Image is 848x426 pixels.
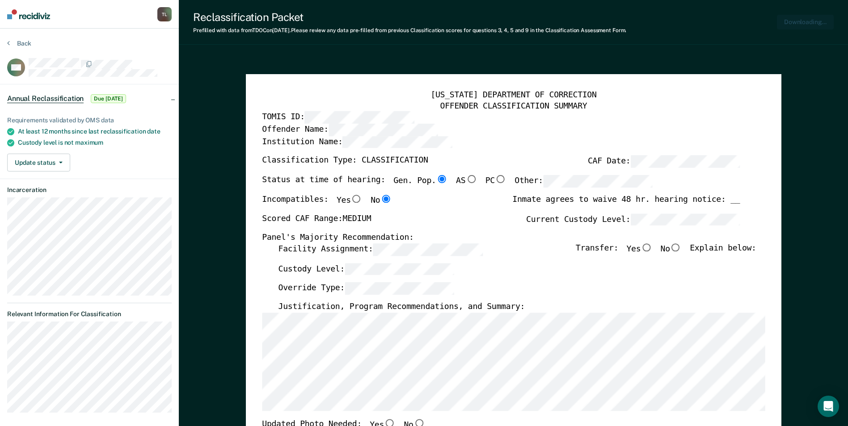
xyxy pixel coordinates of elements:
[262,175,653,195] div: Status at time of hearing:
[262,90,765,101] div: [US_STATE] DEPARTMENT OF CORRECTION
[7,186,172,194] dt: Incarceration
[193,11,626,24] div: Reclassification Packet
[345,263,454,276] input: Custody Level:
[278,283,454,295] label: Override Type:
[380,195,392,203] input: No
[262,124,438,136] label: Offender Name:
[512,195,740,213] div: Inmate agrees to waive 48 hr. hearing notice: __
[262,112,414,124] label: TOMIS ID:
[147,128,160,135] span: date
[157,7,172,21] div: T L
[7,117,172,124] div: Requirements validated by OMS data
[262,101,765,112] div: OFFENDER CLASSIFICATION SUMMARY
[337,195,363,206] label: Yes
[495,175,506,183] input: PC
[262,195,392,213] div: Incompatibles:
[278,263,454,276] label: Custody Level:
[626,243,652,256] label: Yes
[75,139,103,146] span: maximum
[345,283,454,295] input: Override Type:
[18,139,172,146] div: Custody level is not
[588,156,740,168] label: CAF Date:
[456,175,477,188] label: AS
[641,243,652,251] input: Yes
[373,243,482,256] input: Facility Assignment:
[630,213,740,226] input: Current Custody Level:
[7,9,50,19] img: Recidiviz
[157,7,172,21] button: TL
[670,243,682,251] input: No
[7,154,70,171] button: Update status
[393,175,448,188] label: Gen. Pop.
[262,233,740,244] div: Panel's Majority Recommendation:
[342,136,452,149] input: Institution Name:
[91,94,126,103] span: Due [DATE]
[7,310,172,318] dt: Relevant Information For Classification
[193,27,626,33] div: Prefilled with data from TDOC on [DATE] . Please review any data pre-filled from previous Classif...
[262,136,452,149] label: Institution Name:
[576,243,756,263] div: Transfer: Explain below:
[18,128,172,135] div: At least 12 months since last reclassification
[262,213,371,226] label: Scored CAF Range: MEDIUM
[371,195,392,206] label: No
[526,213,740,226] label: Current Custody Level:
[465,175,477,183] input: AS
[630,156,740,168] input: CAF Date:
[515,175,653,188] label: Other:
[350,195,362,203] input: Yes
[485,175,506,188] label: PC
[7,94,84,103] span: Annual Reclassification
[660,243,681,256] label: No
[304,112,414,124] input: TOMIS ID:
[278,243,482,256] label: Facility Assignment:
[777,15,834,29] button: Downloading...
[543,175,653,188] input: Other:
[262,156,428,168] label: Classification Type: CLASSIFICATION
[436,175,447,183] input: Gen. Pop.
[7,39,31,47] button: Back
[818,396,839,417] div: Open Intercom Messenger
[328,124,438,136] input: Offender Name:
[278,302,525,313] label: Justification, Program Recommendations, and Summary:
